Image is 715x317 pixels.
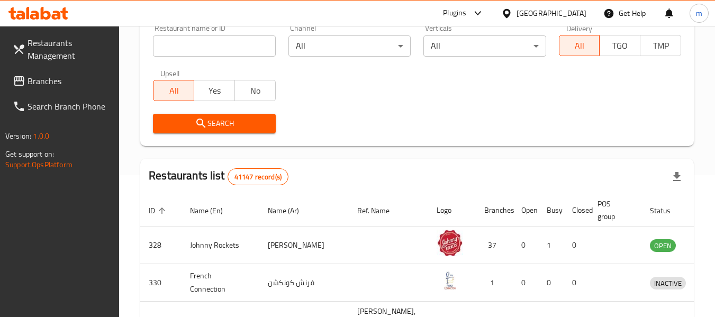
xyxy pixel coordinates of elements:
[28,75,111,87] span: Branches
[443,7,466,20] div: Plugins
[5,147,54,161] span: Get support on:
[4,68,120,94] a: Branches
[357,204,403,217] span: Ref. Name
[259,227,349,264] td: [PERSON_NAME]
[149,168,288,185] h2: Restaurants list
[476,227,513,264] td: 37
[437,230,463,256] img: Johnny Rockets
[28,37,111,62] span: Restaurants Management
[5,158,73,171] a: Support.OpsPlatform
[650,277,686,289] span: INACTIVE
[4,94,120,119] a: Search Branch Phone
[513,227,538,264] td: 0
[564,227,589,264] td: 0
[650,239,676,252] div: OPEN
[599,35,640,56] button: TGO
[538,264,564,302] td: 0
[160,69,180,77] label: Upsell
[259,264,349,302] td: فرنش كونكشن
[4,30,120,68] a: Restaurants Management
[153,35,275,57] input: Search for restaurant name or ID..
[428,194,476,227] th: Logo
[158,83,190,98] span: All
[239,83,271,98] span: No
[140,227,182,264] td: 328
[228,168,288,185] div: Total records count
[604,38,636,53] span: TGO
[476,194,513,227] th: Branches
[288,35,411,57] div: All
[564,264,589,302] td: 0
[538,227,564,264] td: 1
[182,227,259,264] td: Johnny Rockets
[153,114,275,133] button: Search
[182,264,259,302] td: French Connection
[153,80,194,101] button: All
[268,204,313,217] span: Name (Ar)
[33,129,49,143] span: 1.0.0
[650,240,676,252] span: OPEN
[645,38,677,53] span: TMP
[696,7,702,19] span: m
[513,264,538,302] td: 0
[476,264,513,302] td: 1
[559,35,600,56] button: All
[190,204,237,217] span: Name (En)
[517,7,586,19] div: [GEOGRAPHIC_DATA]
[228,172,288,182] span: 41147 record(s)
[198,83,231,98] span: Yes
[640,35,681,56] button: TMP
[28,100,111,113] span: Search Branch Phone
[664,164,690,189] div: Export file
[161,117,267,130] span: Search
[437,267,463,294] img: French Connection
[538,194,564,227] th: Busy
[650,204,684,217] span: Status
[566,24,593,32] label: Delivery
[194,80,235,101] button: Yes
[564,38,596,53] span: All
[140,264,182,302] td: 330
[5,129,31,143] span: Version:
[564,194,589,227] th: Closed
[513,194,538,227] th: Open
[149,204,169,217] span: ID
[598,197,629,223] span: POS group
[423,35,546,57] div: All
[234,80,276,101] button: No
